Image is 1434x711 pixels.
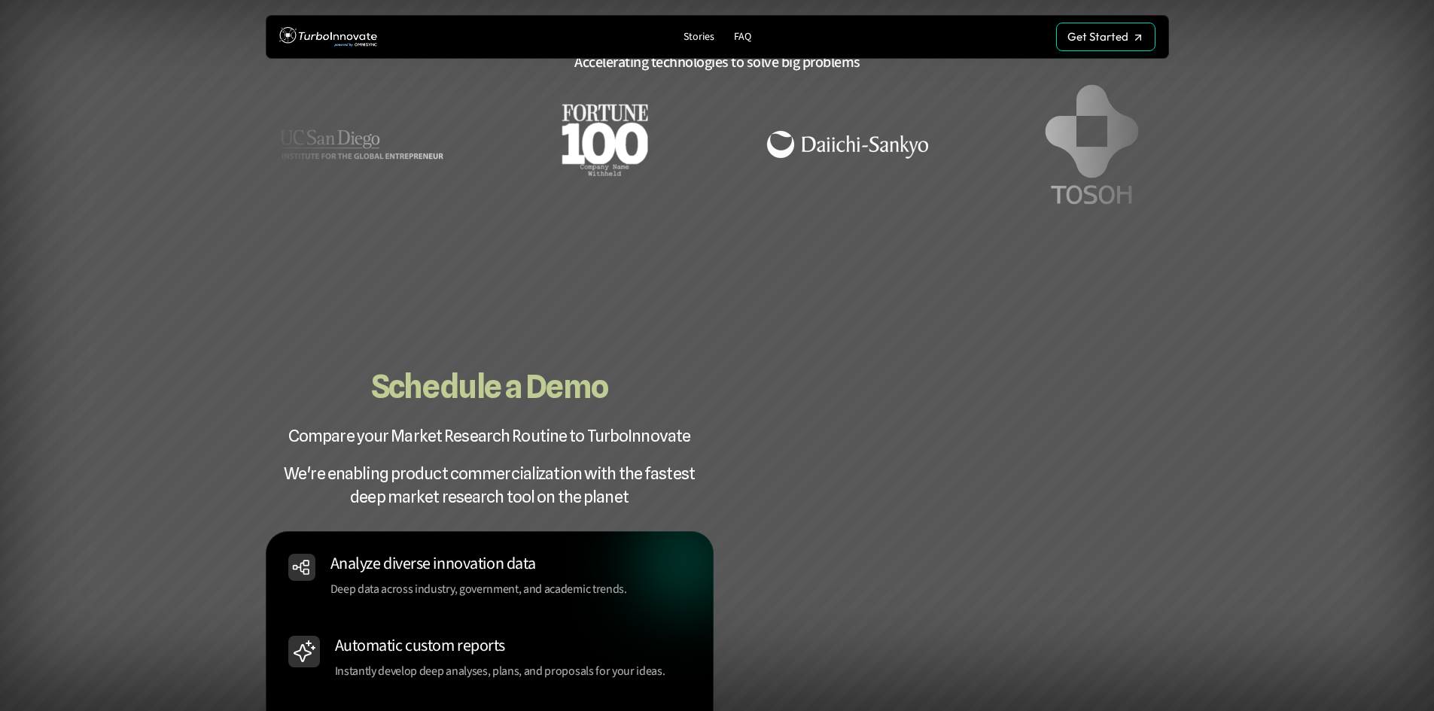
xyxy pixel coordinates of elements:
[279,23,377,51] img: TurboInnovate Logo
[677,27,720,47] a: Stories
[1056,23,1155,51] a: Get Started
[728,27,757,47] a: FAQ
[684,31,714,44] p: Stories
[1067,30,1128,44] p: Get Started
[734,31,751,44] p: FAQ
